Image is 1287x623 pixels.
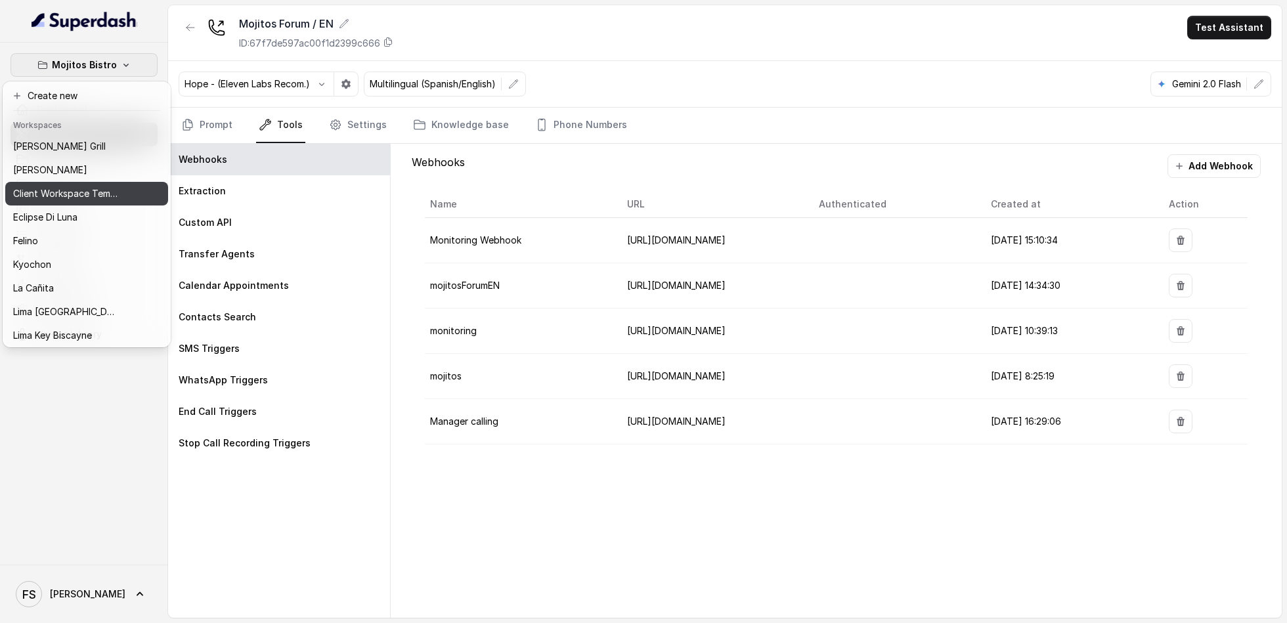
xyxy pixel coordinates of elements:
header: Workspaces [5,114,168,135]
p: Client Workspace Template [13,186,118,202]
p: Felino [13,233,38,249]
button: Create new [5,84,168,108]
p: [PERSON_NAME] Grill [13,139,106,154]
p: Lima Key Biscayne [13,328,92,343]
div: Mojitos Bistro [3,81,171,347]
p: La Cañita [13,280,54,296]
p: Lima [GEOGRAPHIC_DATA] [13,304,118,320]
p: Mojitos Bistro [52,57,117,73]
button: Mojitos Bistro [11,53,158,77]
p: Eclipse Di Luna [13,209,77,225]
p: Kyochon [13,257,51,272]
p: [PERSON_NAME] [13,162,87,178]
